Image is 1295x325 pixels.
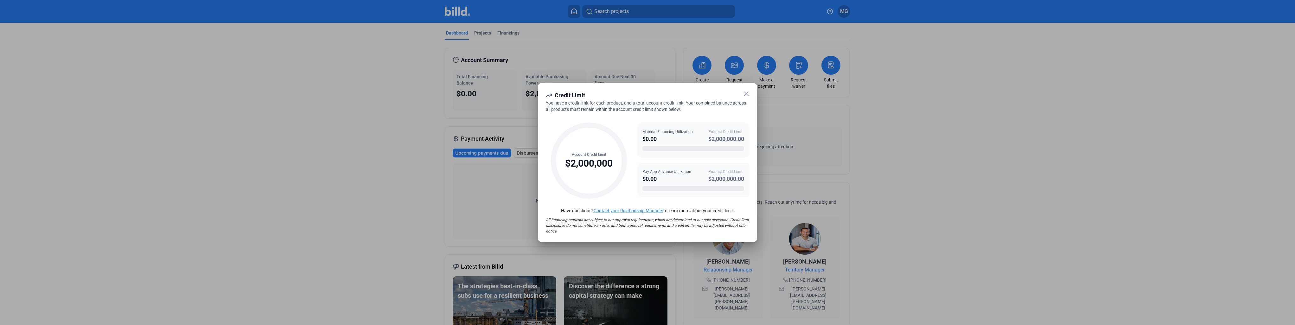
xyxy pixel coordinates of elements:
div: $0.00 [642,175,691,183]
div: Product Credit Limit [708,129,744,135]
div: $2,000,000.00 [708,175,744,183]
span: All financing requests are subject to our approval requirements, which are determined at our sole... [546,218,749,233]
div: $2,000,000 [565,157,613,169]
div: Pay App Advance Utilization [642,169,691,175]
div: Product Credit Limit [708,169,744,175]
div: $0.00 [642,135,693,143]
div: Account Credit Limit [565,152,613,157]
div: $2,000,000.00 [708,135,744,143]
a: Contact your Relationship Manager [594,208,663,213]
span: You have a credit limit for each product, and a total account credit limit. Your combined balance... [546,100,746,112]
span: Credit Limit [555,92,585,99]
div: Material Financing Utilization [642,129,693,135]
span: Have questions? to learn more about your credit limit. [561,208,734,213]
